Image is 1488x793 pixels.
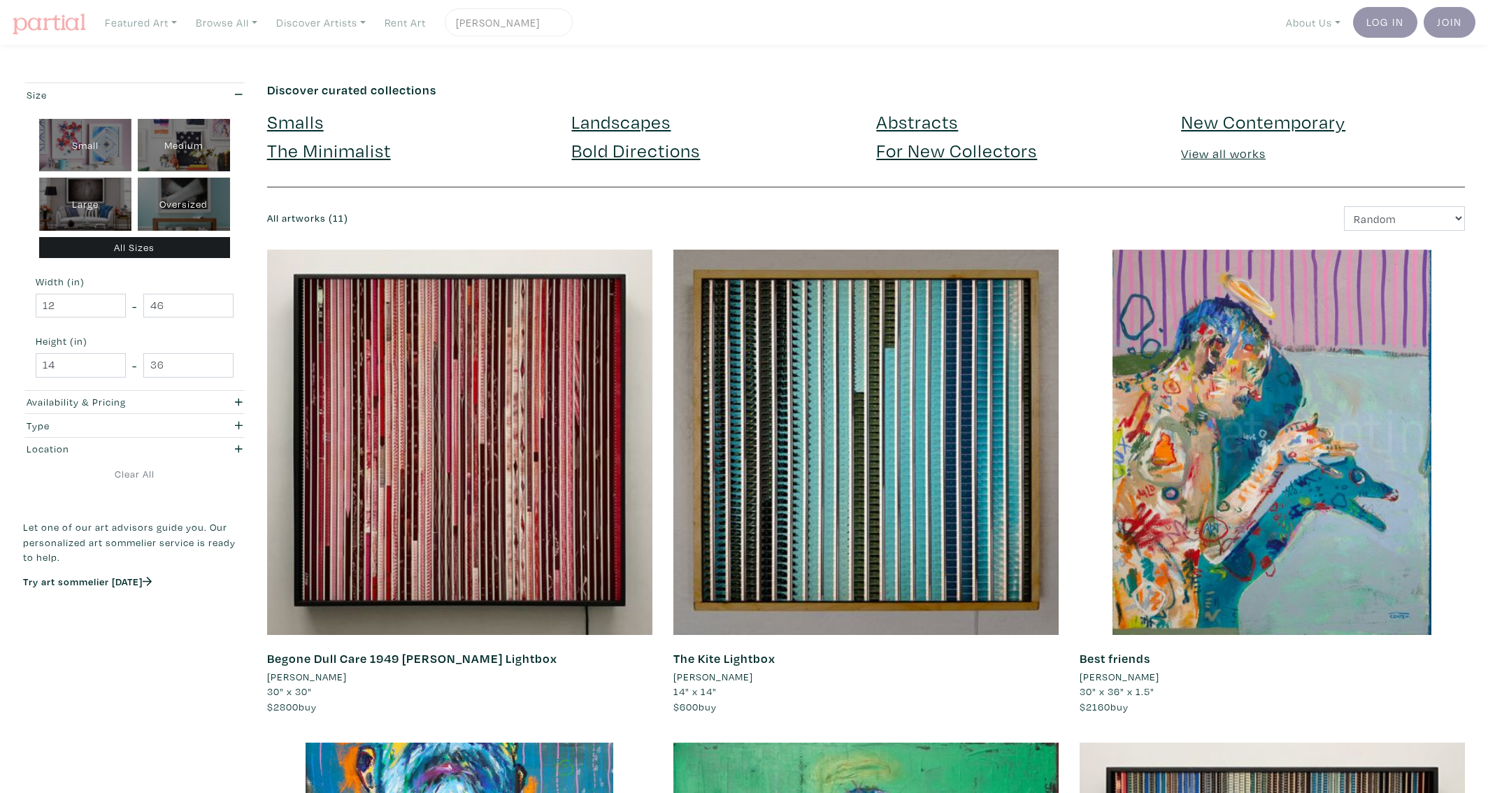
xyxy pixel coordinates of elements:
li: [PERSON_NAME] [267,669,347,685]
a: [PERSON_NAME] [1080,669,1465,685]
a: Join [1424,7,1475,38]
span: $600 [673,700,699,713]
a: Clear All [23,466,246,482]
span: 30" x 30" [267,685,312,698]
div: Medium [138,119,230,172]
a: Smalls [267,109,324,134]
a: Landscapes [571,109,671,134]
h6: Discover curated collections [267,83,1465,98]
div: Large [39,178,131,231]
a: Rent Art [378,8,432,37]
span: buy [1080,700,1129,713]
a: View all works [1181,145,1266,162]
div: All Sizes [39,237,231,259]
button: Size [23,83,246,106]
a: [PERSON_NAME] [673,669,1059,685]
small: Height (in) [36,336,234,346]
span: $2800 [267,700,299,713]
a: Begone Dull Care 1949 [PERSON_NAME] Lightbox [267,650,557,666]
a: The Minimalist [267,138,391,162]
div: Size [27,87,184,103]
a: New Contemporary [1181,109,1345,134]
a: About Us [1280,8,1347,37]
small: Width (in) [36,277,234,287]
span: $2160 [1080,700,1110,713]
a: Bold Directions [571,138,700,162]
a: Best friends [1080,650,1150,666]
p: Let one of our art advisors guide you. Our personalized art sommelier service is ready to help. [23,520,246,565]
input: Search [455,14,559,31]
li: [PERSON_NAME] [1080,669,1159,685]
a: Discover Artists [270,8,372,37]
div: Location [27,441,184,457]
div: Small [39,119,131,172]
button: Location [23,438,246,461]
a: Log In [1353,7,1417,38]
span: - [132,297,137,315]
li: [PERSON_NAME] [673,669,753,685]
a: Try art sommelier [DATE] [23,575,152,588]
button: Type [23,414,246,437]
div: Oversized [138,178,230,231]
a: The Kite Lightbox [673,650,775,666]
a: Abstracts [876,109,958,134]
a: [PERSON_NAME] [267,669,652,685]
span: 14" x 14" [673,685,717,698]
iframe: Customer reviews powered by Trustpilot [23,603,246,632]
div: Availability & Pricing [27,394,184,410]
a: For New Collectors [876,138,1037,162]
span: - [132,356,137,375]
a: Featured Art [99,8,183,37]
div: Type [27,418,184,434]
span: 30" x 36" x 1.5" [1080,685,1154,698]
h6: All artworks (11) [267,213,856,224]
a: Browse All [189,8,264,37]
span: buy [267,700,317,713]
button: Availability & Pricing [23,391,246,414]
span: buy [673,700,717,713]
